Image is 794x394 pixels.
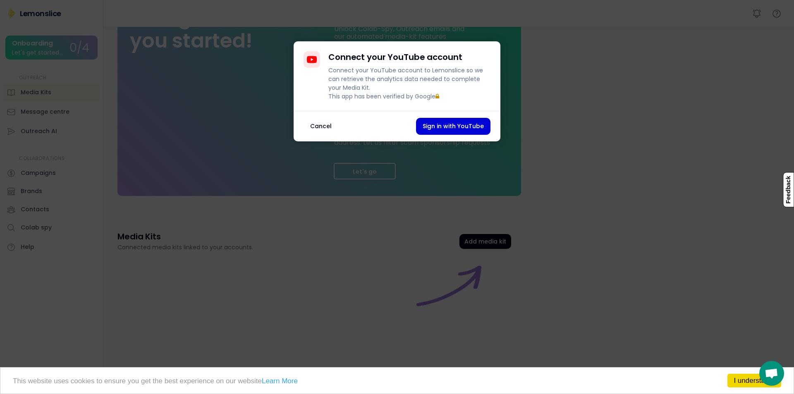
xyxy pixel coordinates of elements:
[262,377,298,385] a: Learn More
[304,118,338,135] button: Cancel
[328,51,462,63] h4: Connect your YouTube account
[727,374,781,387] a: I understand!
[759,361,784,386] a: Open chat
[307,55,317,64] img: YouTubeIcon.svg
[13,377,781,384] p: This website uses cookies to ensure you get the best experience on our website
[416,118,490,135] button: Sign in with YouTube
[328,66,490,101] div: Connect your YouTube account to Lemonslice so we can retrieve the analytics data needed to comple...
